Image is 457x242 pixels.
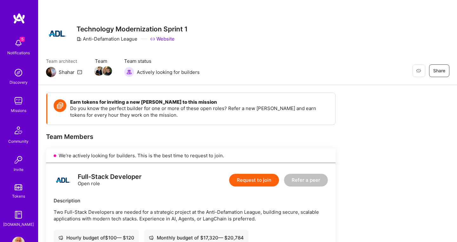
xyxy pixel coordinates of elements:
img: Company Logo [46,22,69,45]
img: teamwork [12,95,25,107]
p: Do you know the perfect builder for one or more of these open roles? Refer a new [PERSON_NAME] an... [70,105,329,118]
img: logo [13,13,25,24]
div: Discovery [10,79,28,86]
p: Two Full-Stack Developers are needed for a strategic project at the Anti-Defamation League, build... [54,209,328,222]
h4: Earn tokens for inviting a new [PERSON_NAME] to this mission [70,99,329,105]
img: bell [12,37,25,49]
div: Description [54,197,328,204]
div: Full-Stack Developer [78,173,142,180]
a: Team Member Avatar [103,66,111,76]
div: Community [8,138,29,145]
div: Missions [11,107,26,114]
span: 5 [20,37,25,42]
span: Actively looking for builders [137,69,200,75]
div: Invite [14,166,23,173]
i: icon EyeClosed [416,68,421,73]
div: Team Members [46,133,335,141]
img: Team Architect [46,67,56,77]
div: Shahar [59,69,75,75]
img: Actively looking for builders [124,67,134,77]
img: tokens [15,184,22,190]
i: icon Mail [77,69,82,75]
div: [DOMAIN_NAME] [3,221,34,228]
span: Team [95,58,111,64]
a: Website [150,36,175,42]
img: discovery [12,66,25,79]
img: Invite [12,154,25,166]
i: icon Cash [149,235,154,240]
div: Tokens [12,193,25,199]
div: Hourly budget of $ 100 — $ 120 [58,234,134,241]
button: Request to join [229,174,279,186]
img: guide book [12,208,25,221]
i: icon Cash [58,235,63,240]
div: Open role [78,173,142,187]
span: Team status [124,58,200,64]
span: Share [433,68,445,74]
div: Anti-Defamation League [76,36,137,42]
img: Community [11,123,26,138]
button: Share [429,64,449,77]
h3: Technology Modernization Sprint 1 [76,25,188,33]
img: Token icon [54,99,66,112]
span: Team architect [46,58,82,64]
div: Monthly budget of $ 17,320 — $ 20,784 [149,234,244,241]
img: logo [54,171,73,190]
a: Team Member Avatar [95,66,103,76]
img: Team Member Avatar [94,66,104,76]
div: Notifications [7,49,30,56]
div: We’re actively looking for builders. This is the best time to request to join. [46,148,335,163]
i: icon CompanyGray [76,36,82,42]
button: Refer a peer [284,174,328,186]
img: Team Member Avatar [103,66,112,76]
